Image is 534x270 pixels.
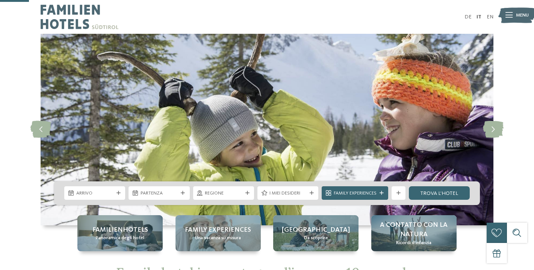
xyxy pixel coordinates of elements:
[141,190,178,197] span: Partenza
[77,215,163,251] a: Family hotel in montagna d’inverno: 10 consigli per voi Familienhotels Panoramica degli hotel
[41,34,493,225] img: Family hotel in montagna d’inverno: 10 consigli per voi
[487,14,493,20] a: EN
[371,215,457,251] a: Family hotel in montagna d’inverno: 10 consigli per voi A contatto con la natura Ricordi d’infanzia
[477,14,481,20] a: IT
[195,235,241,241] span: Una vacanza su misura
[269,190,307,197] span: I miei desideri
[205,190,242,197] span: Regione
[273,215,359,251] a: Family hotel in montagna d’inverno: 10 consigli per voi [GEOGRAPHIC_DATA] Da scoprire
[409,186,470,200] a: trova l’hotel
[464,14,472,20] a: DE
[92,225,148,235] span: Familienhotels
[185,225,251,235] span: Family experiences
[175,215,261,251] a: Family hotel in montagna d’inverno: 10 consigli per voi Family experiences Una vacanza su misura
[282,225,350,235] span: [GEOGRAPHIC_DATA]
[378,220,450,239] span: A contatto con la natura
[516,12,529,19] span: Menu
[304,235,328,241] span: Da scoprire
[334,190,377,197] span: Family Experiences
[96,235,144,241] span: Panoramica degli hotel
[76,190,113,197] span: Arrivo
[396,240,431,246] span: Ricordi d’infanzia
